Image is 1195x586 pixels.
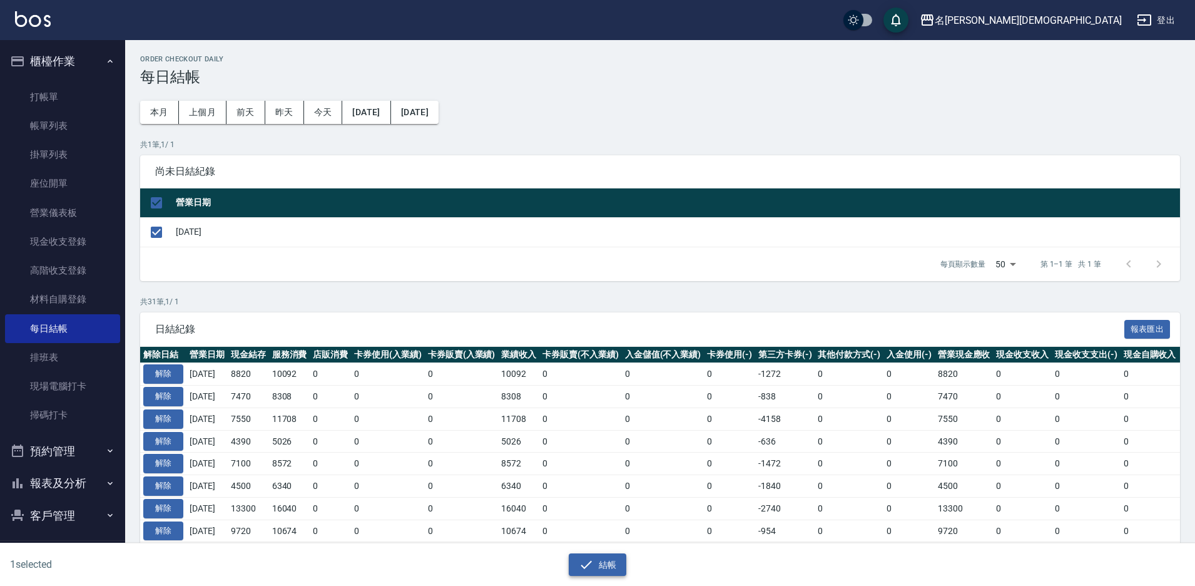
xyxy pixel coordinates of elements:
td: 0 [815,453,883,475]
th: 現金自購收入 [1121,347,1179,363]
td: 0 [993,453,1052,475]
td: 0 [425,520,499,542]
td: [DATE] [186,430,228,453]
button: 本月 [140,101,179,124]
td: 10092 [269,363,310,386]
td: 0 [622,497,704,520]
td: 0 [425,363,499,386]
button: 報表匯出 [1124,320,1171,339]
td: [DATE] [186,520,228,542]
p: 每頁顯示數量 [940,259,985,270]
td: 0 [815,386,883,408]
th: 其他付款方式(-) [815,347,883,363]
button: 今天 [304,101,343,124]
td: 4500 [935,475,994,498]
button: 前天 [226,101,265,124]
button: 昨天 [265,101,304,124]
button: 上個月 [179,101,226,124]
td: 0 [539,408,622,430]
td: 0 [815,475,883,498]
td: [DATE] [186,497,228,520]
td: 0 [704,386,755,408]
a: 座位開單 [5,169,120,198]
button: save [883,8,908,33]
td: 0 [1052,363,1121,386]
td: 0 [539,453,622,475]
td: 9720 [935,520,994,542]
a: 營業儀表板 [5,198,120,227]
td: 0 [1121,475,1179,498]
td: 9720 [228,520,269,542]
button: 解除 [143,454,183,473]
button: 解除 [143,476,183,496]
td: 0 [815,430,883,453]
td: 0 [351,520,425,542]
button: 解除 [143,387,183,406]
a: 現金收支登錄 [5,227,120,256]
th: 服務消費 [269,347,310,363]
td: -2740 [755,497,815,520]
a: 排班表 [5,343,120,372]
button: 解除 [143,522,183,541]
img: Logo [15,11,51,27]
td: 0 [539,363,622,386]
td: [DATE] [173,217,1180,247]
a: 高階收支登錄 [5,256,120,285]
button: 解除 [143,499,183,518]
td: 4390 [935,430,994,453]
td: 0 [310,363,351,386]
td: 8308 [269,386,310,408]
th: 營業日期 [173,188,1180,218]
td: 16040 [269,497,310,520]
a: 報表匯出 [1124,322,1171,334]
td: [DATE] [186,475,228,498]
td: 0 [539,386,622,408]
p: 第 1–1 筆 共 1 筆 [1040,259,1101,270]
td: 13300 [228,497,269,520]
td: 0 [351,363,425,386]
td: 0 [425,453,499,475]
td: 0 [1052,453,1121,475]
td: 7100 [228,453,269,475]
td: 0 [1052,520,1121,542]
button: 名[PERSON_NAME][DEMOGRAPHIC_DATA] [915,8,1127,33]
td: -1840 [755,475,815,498]
td: 0 [815,520,883,542]
td: 0 [622,430,704,453]
span: 日結紀錄 [155,323,1124,336]
th: 店販消費 [310,347,351,363]
td: 10674 [269,520,310,542]
td: 0 [539,430,622,453]
button: 解除 [143,432,183,451]
td: 0 [1121,408,1179,430]
td: 0 [883,363,935,386]
td: 0 [815,363,883,386]
td: 0 [883,386,935,408]
div: 50 [990,247,1020,281]
td: 8820 [935,363,994,386]
td: 0 [425,497,499,520]
td: 0 [993,408,1052,430]
td: 0 [1052,475,1121,498]
td: 0 [351,453,425,475]
td: 0 [993,430,1052,453]
td: 0 [704,430,755,453]
td: 10092 [498,363,539,386]
td: 0 [704,475,755,498]
td: 0 [310,408,351,430]
button: 報表及分析 [5,467,120,500]
p: 共 1 筆, 1 / 1 [140,139,1180,150]
td: [DATE] [186,453,228,475]
td: -1472 [755,453,815,475]
td: 0 [425,386,499,408]
td: 0 [622,475,704,498]
td: 13300 [935,497,994,520]
a: 每日結帳 [5,314,120,343]
td: 0 [351,408,425,430]
td: -1272 [755,363,815,386]
td: -4158 [755,408,815,430]
td: 7470 [228,386,269,408]
td: 0 [310,453,351,475]
td: 6340 [498,475,539,498]
td: 0 [993,497,1052,520]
